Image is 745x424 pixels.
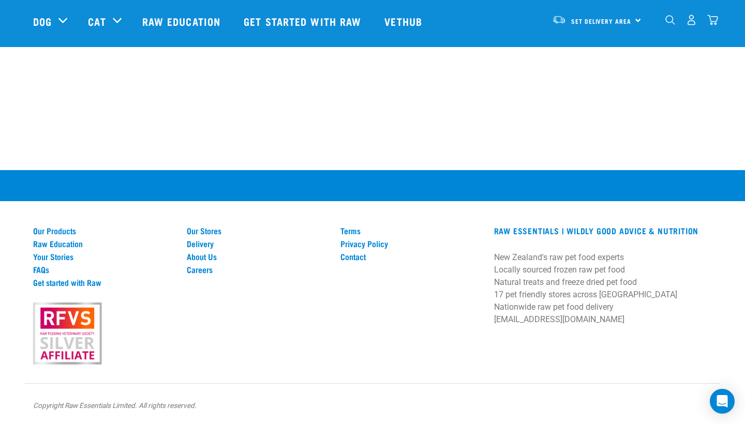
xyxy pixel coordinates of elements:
a: Our Stores [187,226,328,235]
a: Vethub [374,1,435,42]
a: About Us [187,252,328,261]
a: Dog [33,13,52,29]
img: user.png [686,14,697,25]
a: Get started with Raw [33,278,174,287]
a: Contact [340,252,482,261]
a: FAQs [33,265,174,274]
h3: RAW ESSENTIALS | Wildly Good Advice & Nutrition [494,226,712,235]
a: Careers [187,265,328,274]
p: New Zealand's raw pet food experts Locally sourced frozen raw pet food Natural treats and freeze ... [494,251,712,326]
img: home-icon-1@2x.png [665,15,675,25]
a: Raw Education [132,1,233,42]
em: Copyright Raw Essentials Limited. All rights reserved. [33,401,197,410]
a: Raw Education [33,239,174,248]
div: Open Intercom Messenger [710,389,735,414]
a: Our Products [33,226,174,235]
img: van-moving.png [552,15,566,24]
a: Cat [88,13,106,29]
span: Set Delivery Area [571,19,631,23]
img: rfvs.png [28,301,106,366]
a: Get started with Raw [233,1,374,42]
a: Your Stories [33,252,174,261]
a: Terms [340,226,482,235]
a: Privacy Policy [340,239,482,248]
img: home-icon@2x.png [707,14,718,25]
a: Delivery [187,239,328,248]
